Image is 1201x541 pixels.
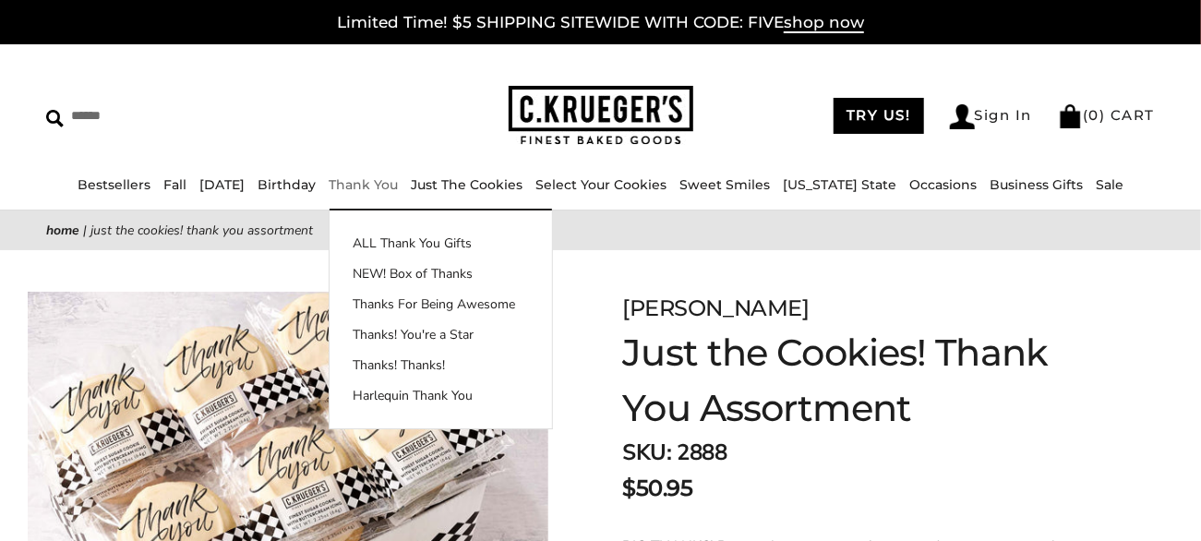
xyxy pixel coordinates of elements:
div: [PERSON_NAME] [622,292,1109,325]
a: Bestsellers [78,176,150,193]
a: [DATE] [199,176,245,193]
a: Fall [163,176,186,193]
a: ALL Thank You Gifts [330,234,552,253]
a: NEW! Box of Thanks [330,264,552,283]
span: shop now [784,13,864,33]
span: | [83,222,87,239]
a: Thanks For Being Awesome [330,295,552,314]
img: Search [46,110,64,127]
a: Occasions [909,176,977,193]
a: [US_STATE] State [783,176,896,193]
a: Sweet Smiles [679,176,770,193]
a: Limited Time! $5 SHIPPING SITEWIDE WITH CODE: FIVEshop now [337,13,864,33]
img: Bag [1058,104,1083,128]
a: Thanks! You're a Star [330,325,552,344]
img: Account [950,104,975,129]
img: C.KRUEGER'S [509,86,693,146]
a: Business Gifts [990,176,1083,193]
span: Just the Cookies! Thank You Assortment [90,222,313,239]
h1: Just the Cookies! Thank You Assortment [622,325,1109,436]
a: Thanks! Thanks! [330,355,552,375]
a: Home [46,222,79,239]
span: 2888 [677,438,727,467]
nav: breadcrumbs [46,220,1155,241]
input: Search [46,102,302,130]
a: TRY US! [834,98,924,134]
strong: SKU: [622,438,671,467]
a: Harlequin Thank You [330,386,552,405]
span: $50.95 [622,472,692,505]
a: (0) CART [1058,106,1155,124]
a: Thank You [329,176,398,193]
a: Select Your Cookies [535,176,667,193]
a: Sign In [950,104,1033,129]
a: Just The Cookies [411,176,522,193]
a: Birthday [258,176,316,193]
a: Sale [1096,176,1123,193]
span: 0 [1089,106,1100,124]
